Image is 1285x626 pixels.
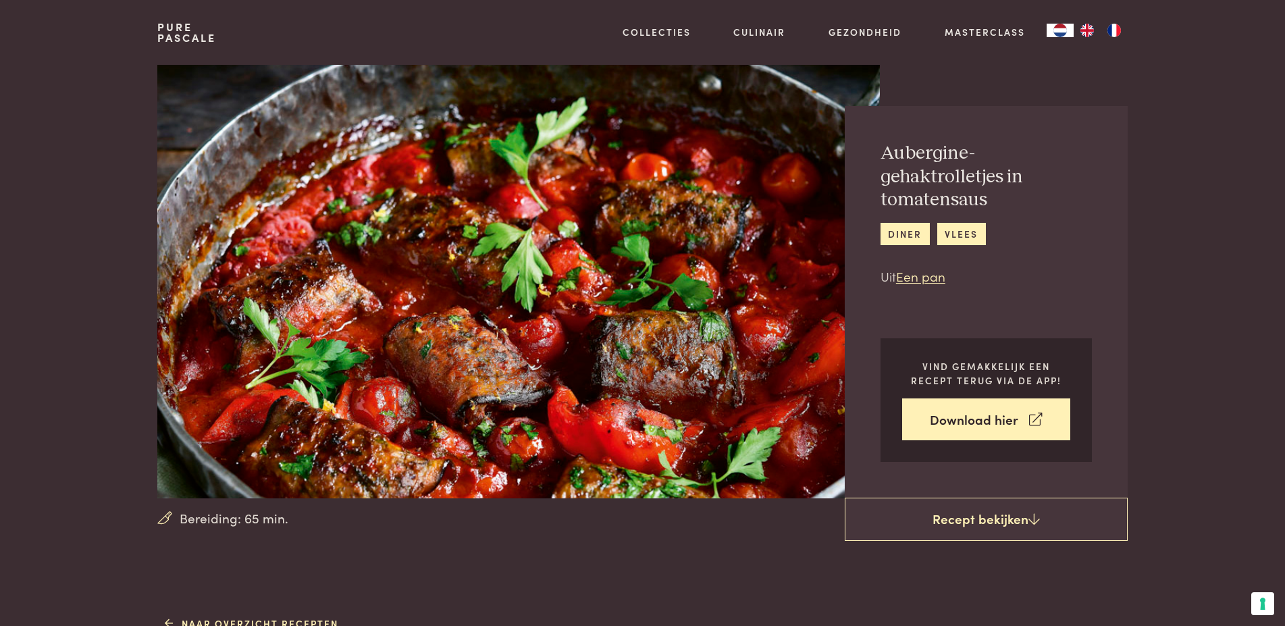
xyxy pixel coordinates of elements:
[1047,24,1074,37] div: Language
[623,25,691,39] a: Collecties
[157,65,879,498] img: Aubergine-gehaktrolletjes in tomatensaus
[157,22,216,43] a: PurePascale
[1101,24,1128,37] a: FR
[902,359,1070,387] p: Vind gemakkelijk een recept terug via de app!
[1074,24,1101,37] a: EN
[881,142,1092,212] h2: Aubergine-gehaktrolletjes in tomatensaus
[829,25,901,39] a: Gezondheid
[1251,592,1274,615] button: Uw voorkeuren voor toestemming voor trackingtechnologieën
[180,508,288,528] span: Bereiding: 65 min.
[945,25,1025,39] a: Masterclass
[1074,24,1128,37] ul: Language list
[1047,24,1128,37] aside: Language selected: Nederlands
[937,223,986,245] a: vlees
[881,267,1092,286] p: Uit
[845,498,1128,541] a: Recept bekijken
[881,223,930,245] a: diner
[1047,24,1074,37] a: NL
[902,398,1070,441] a: Download hier
[733,25,785,39] a: Culinair
[896,267,945,285] a: Een pan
